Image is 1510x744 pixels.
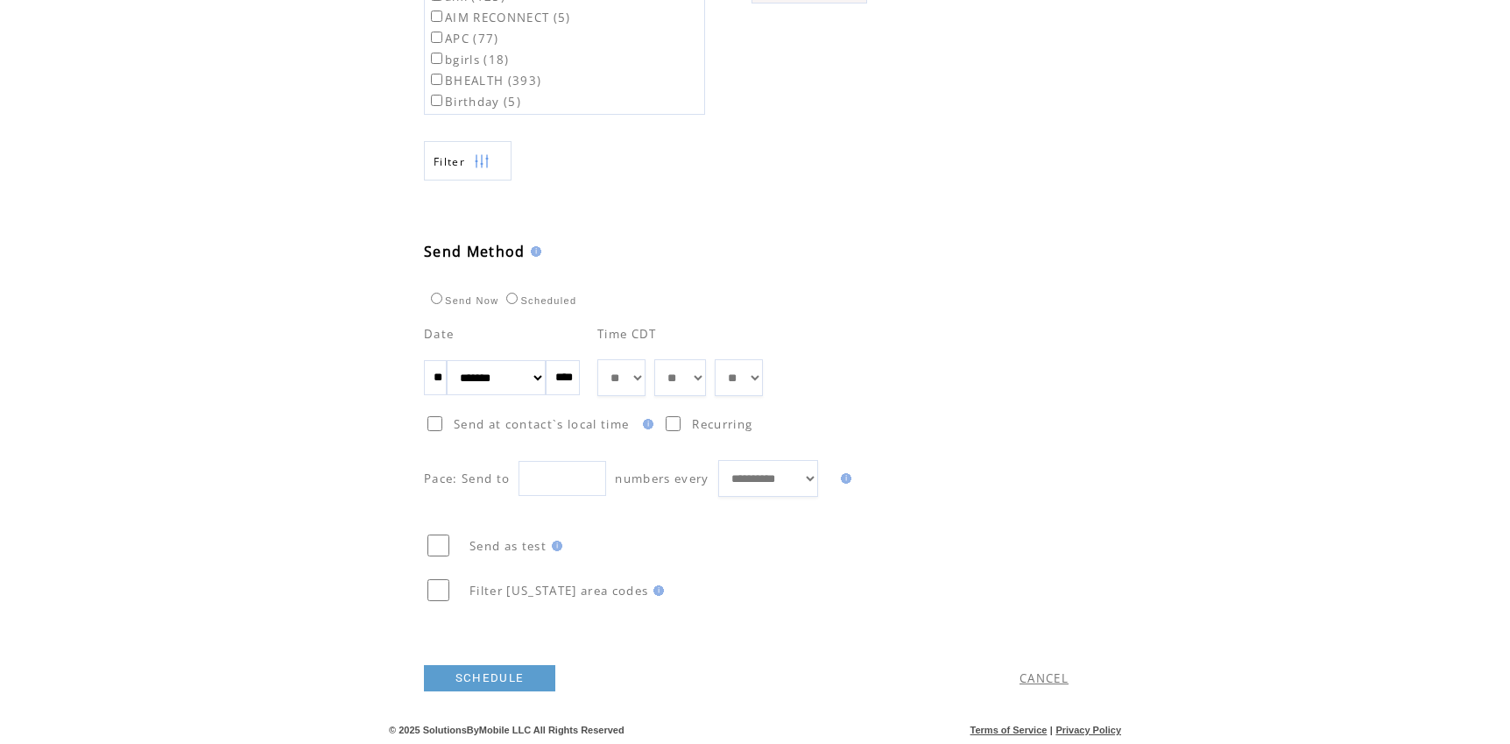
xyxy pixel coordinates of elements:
[424,141,512,181] a: Filter
[434,154,465,169] span: Show filters
[1055,725,1121,735] a: Privacy Policy
[424,665,555,691] a: SCHEDULE
[431,32,442,43] input: APC (77)
[547,541,562,551] img: help.gif
[431,74,442,85] input: BHEALTH (393)
[1020,670,1069,686] a: CANCEL
[431,293,442,304] input: Send Now
[431,11,442,22] input: AIM RECONNECT (5)
[431,95,442,106] input: Birthday (5)
[427,52,510,67] label: bgirls (18)
[427,94,521,110] label: Birthday (5)
[648,585,664,596] img: help.gif
[427,295,498,306] label: Send Now
[454,416,629,432] span: Send at contact`s local time
[506,293,518,304] input: Scheduled
[424,326,454,342] span: Date
[615,471,709,486] span: numbers every
[424,471,510,486] span: Pace: Send to
[469,538,547,554] span: Send as test
[836,473,851,484] img: help.gif
[638,419,653,429] img: help.gif
[970,725,1048,735] a: Terms of Service
[427,31,499,46] label: APC (77)
[597,326,657,342] span: Time CDT
[1050,725,1053,735] span: |
[389,725,624,735] span: © 2025 SolutionsByMobile LLC All Rights Reserved
[474,142,490,181] img: filters.png
[427,73,541,89] label: BHEALTH (393)
[526,246,541,257] img: help.gif
[692,416,752,432] span: Recurring
[431,53,442,64] input: bgirls (18)
[502,295,576,306] label: Scheduled
[469,583,648,599] span: Filter [US_STATE] area codes
[427,10,571,25] label: AIM RECONNECT (5)
[424,242,526,261] span: Send Method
